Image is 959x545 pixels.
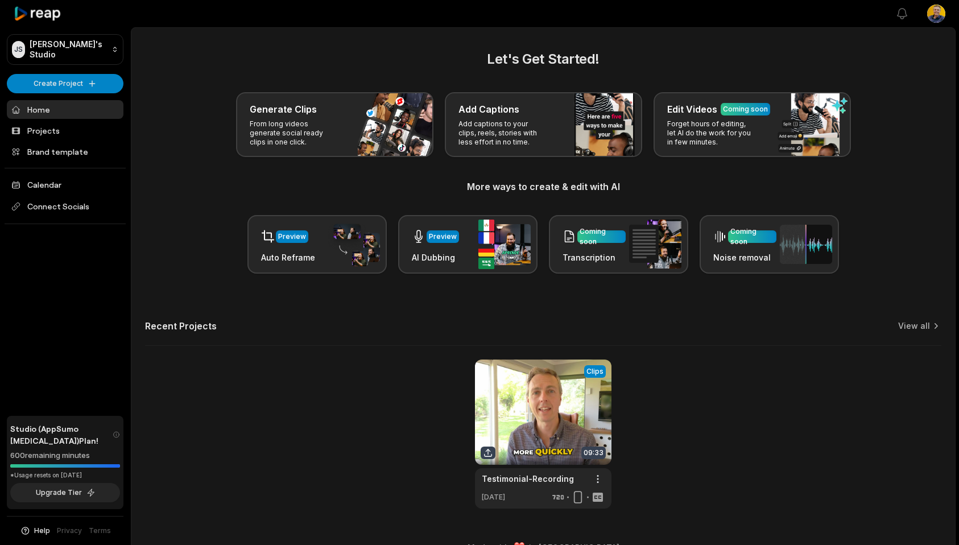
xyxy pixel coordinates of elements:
p: From long videos generate social ready clips in one click. [250,119,338,147]
h3: Add Captions [458,102,519,116]
button: Upgrade Tier [10,483,120,502]
img: ai_dubbing.png [478,220,531,269]
img: auto_reframe.png [328,222,380,267]
div: Coming soon [580,226,623,247]
a: Privacy [57,526,82,536]
div: Coming soon [723,104,768,114]
a: Brand template [7,142,123,161]
button: Help [20,526,50,536]
span: Studio (AppSumo [MEDICAL_DATA]) Plan! [10,423,113,447]
img: noise_removal.png [780,225,832,264]
h3: Generate Clips [250,102,317,116]
h3: Noise removal [713,251,776,263]
p: [PERSON_NAME]'s Studio [30,39,107,60]
div: Coming soon [730,226,774,247]
img: transcription.png [629,220,681,269]
a: Testimonial-Recording [482,473,574,485]
a: Calendar [7,175,123,194]
a: Terms [89,526,111,536]
span: Connect Socials [7,196,123,217]
h2: Let's Get Started! [145,49,941,69]
h3: AI Dubbing [412,251,459,263]
h3: More ways to create & edit with AI [145,180,941,193]
h2: Recent Projects [145,320,217,332]
div: JS [12,41,25,58]
p: Add captions to your clips, reels, stories with less effort in no time. [458,119,547,147]
div: *Usage resets on [DATE] [10,471,120,480]
div: Preview [278,232,306,242]
a: Home [7,100,123,119]
a: View all [898,320,930,332]
p: Forget hours of editing, let AI do the work for you in few minutes. [667,119,755,147]
a: Projects [7,121,123,140]
div: 600 remaining minutes [10,450,120,461]
h3: Auto Reframe [261,251,315,263]
h3: Edit Videos [667,102,717,116]
span: Help [34,526,50,536]
h3: Transcription [563,251,626,263]
button: Create Project [7,74,123,93]
div: Preview [429,232,457,242]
